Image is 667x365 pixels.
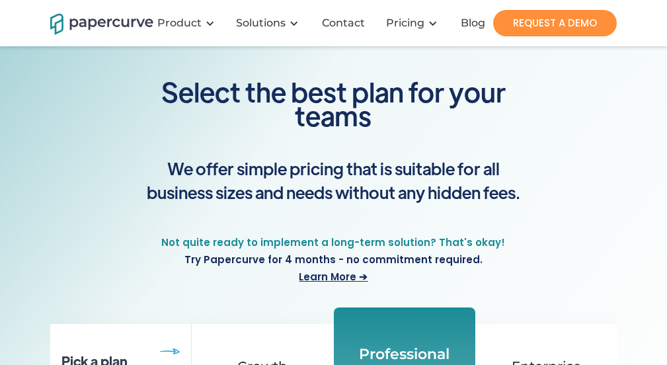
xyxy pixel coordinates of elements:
a: Blog [451,17,498,30]
span: Select the best plan for your teams [134,79,533,127]
a: Pricing [386,17,424,30]
span: Not quite ready to implement a long-term solution? That's okay! [161,233,505,253]
div: Contact [322,17,365,30]
span: Try Papercurve for 4 months - no commitment required. [184,251,483,268]
a: home [50,11,136,34]
a: Contact [312,17,378,30]
div: Solutions [236,17,286,30]
div: Blog [461,17,485,30]
a: REQUEST A DEMO [493,10,617,36]
a: Learn More ➔ [299,263,368,287]
div: Professional [359,344,450,365]
div: Pricing [378,3,451,43]
span: Learn More ➔ [299,268,368,285]
div: Product [149,3,228,43]
span: We offer simple pricing that is suitable for all business sizes and needs without any hidden fees. [134,157,533,204]
div: Product [157,17,202,30]
div: Solutions [228,3,312,43]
